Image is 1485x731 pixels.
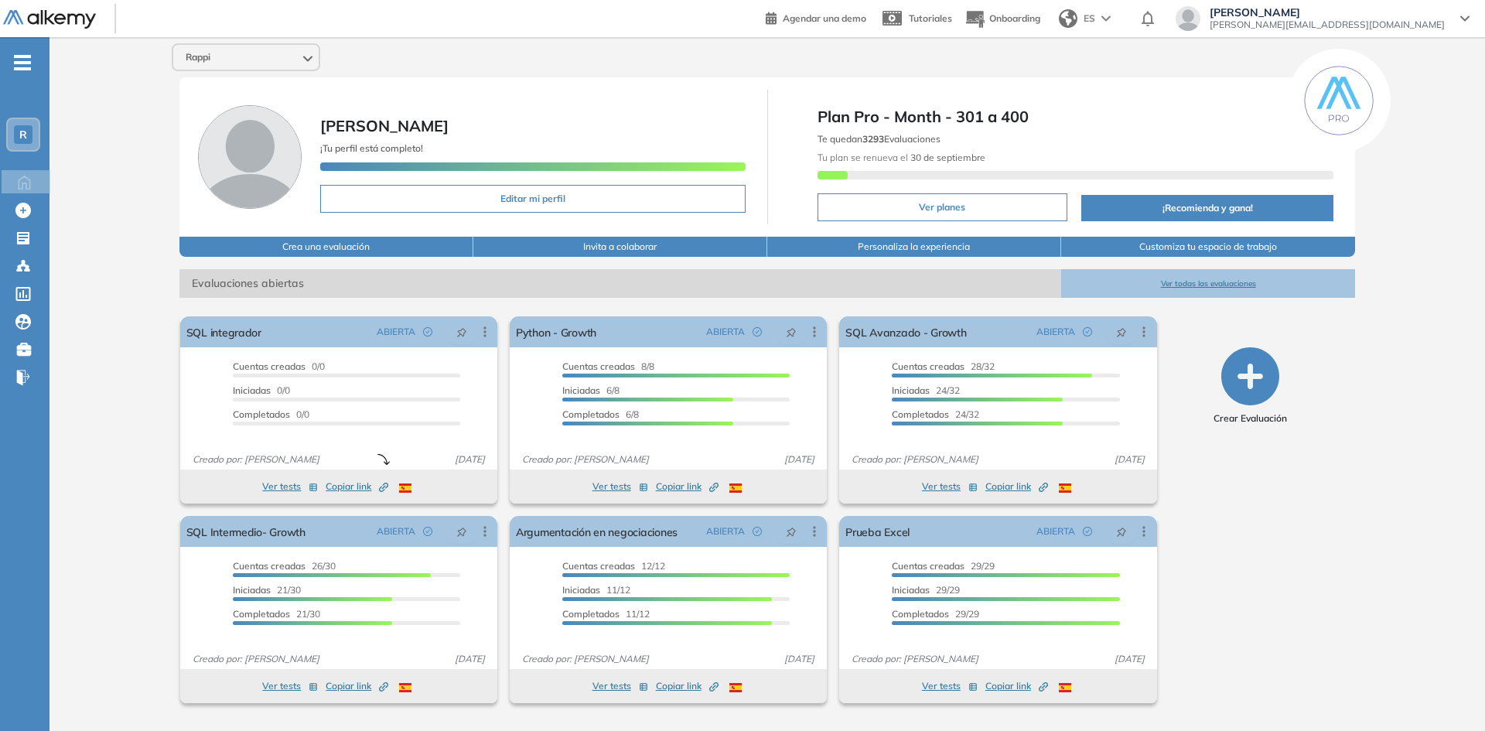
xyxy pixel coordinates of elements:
button: pushpin [774,519,808,544]
span: pushpin [1116,525,1127,538]
span: pushpin [456,326,467,338]
span: [DATE] [1108,453,1151,466]
span: pushpin [786,525,797,538]
span: 28/32 [892,360,995,372]
span: R [19,128,27,141]
button: pushpin [445,319,479,344]
button: Copiar link [656,477,719,496]
span: Cuentas creadas [892,560,964,572]
a: Argumentación en negociaciones [516,516,678,547]
span: Creado por: [PERSON_NAME] [845,652,985,666]
span: 8/8 [562,360,654,372]
button: Ver tests [262,677,318,695]
span: Plan Pro - Month - 301 a 400 [818,105,1334,128]
b: 30 de septiembre [908,152,985,163]
button: Copiar link [985,477,1048,496]
span: Cuentas creadas [562,360,635,372]
button: pushpin [1104,319,1138,344]
span: Iniciadas [892,584,930,596]
span: Completados [233,608,290,620]
span: check-circle [753,527,762,536]
span: Cuentas creadas [892,360,964,372]
span: 6/8 [562,408,639,420]
span: [DATE] [1108,652,1151,666]
span: Creado por: [PERSON_NAME] [186,652,326,666]
span: 24/32 [892,384,960,396]
span: Te quedan Evaluaciones [818,133,940,145]
span: [PERSON_NAME][EMAIL_ADDRESS][DOMAIN_NAME] [1210,19,1445,31]
span: Creado por: [PERSON_NAME] [516,453,655,466]
span: ¡Tu perfil está completo! [320,142,423,154]
span: Completados [892,608,949,620]
span: Copiar link [656,480,719,494]
button: Ver tests [262,477,318,496]
button: Crear Evaluación [1214,347,1287,425]
span: check-circle [423,527,432,536]
span: Tu plan se renueva el [818,152,985,163]
span: ABIERTA [706,325,745,339]
span: 26/30 [233,560,336,572]
img: ESP [729,683,742,692]
span: ABIERTA [1036,524,1075,538]
span: [PERSON_NAME] [1210,6,1445,19]
button: Ver tests [592,477,648,496]
span: Completados [562,408,620,420]
span: ABIERTA [377,325,415,339]
span: 11/12 [562,584,630,596]
span: Rappi [186,51,210,63]
span: [DATE] [449,652,491,666]
span: pushpin [786,326,797,338]
span: check-circle [1083,527,1092,536]
span: Agendar una demo [783,12,866,24]
span: 11/12 [562,608,650,620]
button: pushpin [445,519,479,544]
button: Onboarding [964,2,1040,36]
img: ESP [1059,683,1071,692]
a: SQL Intermedio- Growth [186,516,306,547]
a: SQL integrador [186,316,261,347]
button: Ver tests [592,677,648,695]
span: 6/8 [562,384,620,396]
img: ESP [1059,483,1071,493]
span: [PERSON_NAME] [320,116,449,135]
img: Logo [3,10,96,29]
img: world [1059,9,1077,28]
span: Cuentas creadas [233,360,306,372]
span: Iniciadas [233,584,271,596]
button: pushpin [774,319,808,344]
span: Copiar link [656,679,719,693]
button: Ver planes [818,193,1067,221]
span: ES [1084,12,1095,26]
span: Creado por: [PERSON_NAME] [186,453,326,466]
button: Copiar link [985,677,1048,695]
span: pushpin [1116,326,1127,338]
span: Iniciadas [892,384,930,396]
span: Iniciadas [233,384,271,396]
a: Agendar una demo [766,8,866,26]
button: Editar mi perfil [320,185,746,213]
span: Completados [892,408,949,420]
img: arrow [1101,15,1111,22]
span: 29/29 [892,608,979,620]
button: Ver tests [922,477,978,496]
span: ABIERTA [706,524,745,538]
span: Creado por: [PERSON_NAME] [516,652,655,666]
span: 12/12 [562,560,665,572]
span: 0/0 [233,360,325,372]
span: Cuentas creadas [562,560,635,572]
span: [DATE] [449,453,491,466]
span: 21/30 [233,608,320,620]
span: Iniciadas [562,584,600,596]
span: Crear Evaluación [1214,412,1287,425]
span: 29/29 [892,560,995,572]
span: Evaluaciones abiertas [179,269,1061,298]
button: Crea una evaluación [179,237,473,257]
span: Onboarding [989,12,1040,24]
b: 3293 [862,133,884,145]
span: Copiar link [326,679,388,693]
span: Completados [233,408,290,420]
span: check-circle [1083,327,1092,336]
span: check-circle [423,327,432,336]
button: Invita a colaborar [473,237,767,257]
img: ESP [729,483,742,493]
